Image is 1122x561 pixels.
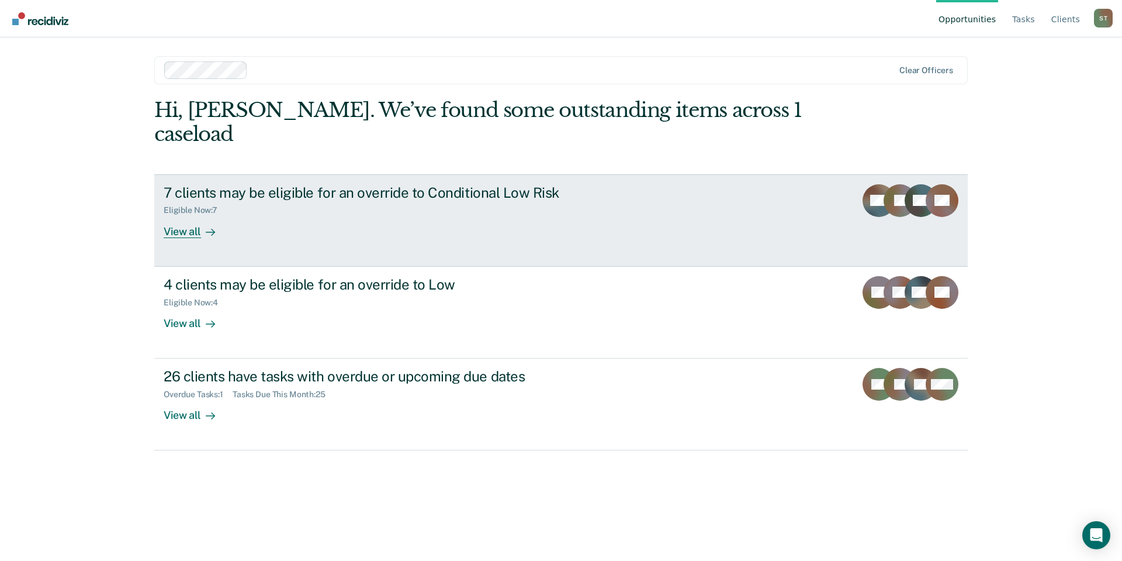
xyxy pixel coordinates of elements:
img: Recidiviz [12,12,68,25]
div: 4 clients may be eligible for an override to Low [164,276,574,293]
div: Eligible Now : 7 [164,205,227,215]
div: View all [164,215,229,238]
div: Tasks Due This Month : 25 [233,390,335,400]
div: Clear officers [899,66,953,75]
div: Overdue Tasks : 1 [164,390,233,400]
div: Open Intercom Messenger [1082,521,1110,549]
div: Hi, [PERSON_NAME]. We’ve found some outstanding items across 1 caseload [154,98,805,146]
div: View all [164,307,229,330]
div: 7 clients may be eligible for an override to Conditional Low Risk [164,184,574,201]
div: Eligible Now : 4 [164,298,227,308]
a: 7 clients may be eligible for an override to Conditional Low RiskEligible Now:7View all [154,174,968,267]
a: 26 clients have tasks with overdue or upcoming due datesOverdue Tasks:1Tasks Due This Month:25Vie... [154,359,968,450]
div: 26 clients have tasks with overdue or upcoming due dates [164,368,574,385]
button: Profile dropdown button [1094,9,1113,27]
div: S T [1094,9,1113,27]
a: 4 clients may be eligible for an override to LowEligible Now:4View all [154,267,968,359]
div: View all [164,400,229,422]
